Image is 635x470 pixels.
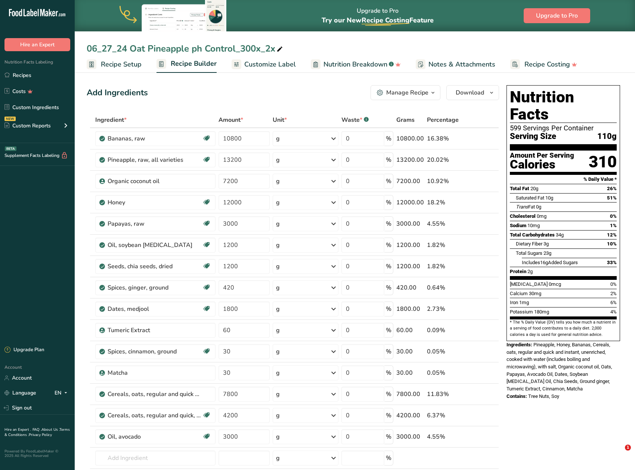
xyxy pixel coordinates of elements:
[427,283,464,292] div: 0.64%
[87,42,284,55] div: 06_27_24 Oat Pineapple ph Control_300x_2x
[507,393,527,399] span: Contains:
[510,291,528,296] span: Calcium
[534,309,549,315] span: 180mg
[108,368,201,377] div: Matcha
[386,88,428,97] div: Manage Recipe
[607,232,617,238] span: 12%
[4,427,70,437] a: Terms & Conditions .
[232,56,296,73] a: Customize Label
[108,347,201,356] div: Spices, cinnamon, ground
[4,427,31,432] a: Hire an Expert .
[527,269,533,274] span: 2g
[510,186,529,191] span: Total Fat
[396,326,424,335] div: 60.00
[536,204,541,210] span: 0g
[610,291,617,296] span: 2%
[32,427,41,432] a: FAQ .
[273,115,287,124] span: Unit
[610,445,628,463] iframe: Intercom live chat
[527,223,540,228] span: 10mg
[524,8,590,23] button: Upgrade to Pro
[276,454,280,463] div: g
[396,134,424,143] div: 10800.00
[543,241,549,247] span: 3g
[607,195,617,201] span: 51%
[510,152,574,159] div: Amount Per Serving
[610,223,617,228] span: 1%
[507,342,612,392] span: Pineapple, Honey, Bananas, Cereals, oats, regular and quick and instant, unenriched, cooked with ...
[510,309,533,315] span: Potassium
[427,241,464,250] div: 1.82%
[549,281,561,287] span: 0mcg
[510,319,617,338] section: * The % Daily Value (DV) tells you how much a nutrient in a serving of food contributes to a dail...
[428,59,495,69] span: Notes & Attachments
[371,85,440,100] button: Manage Recipe
[4,117,16,121] div: NEW
[108,432,201,441] div: Oil, avocado
[530,186,538,191] span: 20g
[276,134,280,143] div: g
[396,347,424,356] div: 30.00
[108,155,201,164] div: Pineapple, raw, all varieties
[322,0,434,31] div: Upgrade to Pro
[396,177,424,186] div: 7200.00
[607,260,617,265] span: 33%
[427,347,464,356] div: 0.05%
[510,175,617,184] section: % Daily Value *
[537,213,546,219] span: 0mg
[108,326,201,335] div: Tumeric Extract
[543,250,551,256] span: 23g
[4,386,36,399] a: Language
[276,155,280,164] div: g
[276,283,280,292] div: g
[396,368,424,377] div: 30.00
[510,159,574,170] div: Calories
[522,260,578,265] span: Includes Added Sugars
[396,432,424,441] div: 3000.00
[157,55,217,73] a: Recipe Builder
[244,59,296,69] span: Customize Label
[311,56,401,73] a: Nutrition Breakdown
[396,219,424,228] div: 3000.00
[446,85,499,100] button: Download
[396,283,424,292] div: 420.00
[510,281,548,287] span: [MEDICAL_DATA]
[427,177,464,186] div: 10.92%
[427,368,464,377] div: 0.05%
[276,347,280,356] div: g
[276,390,280,399] div: g
[510,89,617,123] h1: Nutrition Facts
[510,56,577,73] a: Recipe Costing
[516,195,544,201] span: Saturated Fat
[396,411,424,420] div: 4200.00
[276,262,280,271] div: g
[427,219,464,228] div: 4.55%
[507,342,532,347] span: Ingredients:
[556,232,564,238] span: 34g
[540,260,548,265] span: 16g
[416,56,495,73] a: Notes & Attachments
[536,11,578,20] span: Upgrade to Pro
[87,56,142,73] a: Recipe Setup
[87,87,148,99] div: Add Ingredients
[322,16,434,25] span: Try our New Feature
[610,300,617,305] span: 6%
[362,16,409,25] span: Recipe Costing
[108,262,201,271] div: Seeds, chia seeds, dried
[5,146,16,151] div: BETA
[396,241,424,250] div: 1200.00
[396,115,415,124] span: Grams
[276,432,280,441] div: g
[625,445,631,451] span: 1
[341,115,369,124] div: Waste
[427,411,464,420] div: 6.37%
[29,432,52,437] a: Privacy Policy
[545,195,553,201] span: 10g
[528,393,559,399] span: Tree Nuts, Soy
[610,213,617,219] span: 0%
[276,304,280,313] div: g
[4,122,51,130] div: Custom Reports
[589,152,617,172] div: 310
[108,390,201,399] div: Cereals, oats, regular and quick and instant, unenriched, cooked with water (includes boiling and...
[510,132,556,141] span: Serving Size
